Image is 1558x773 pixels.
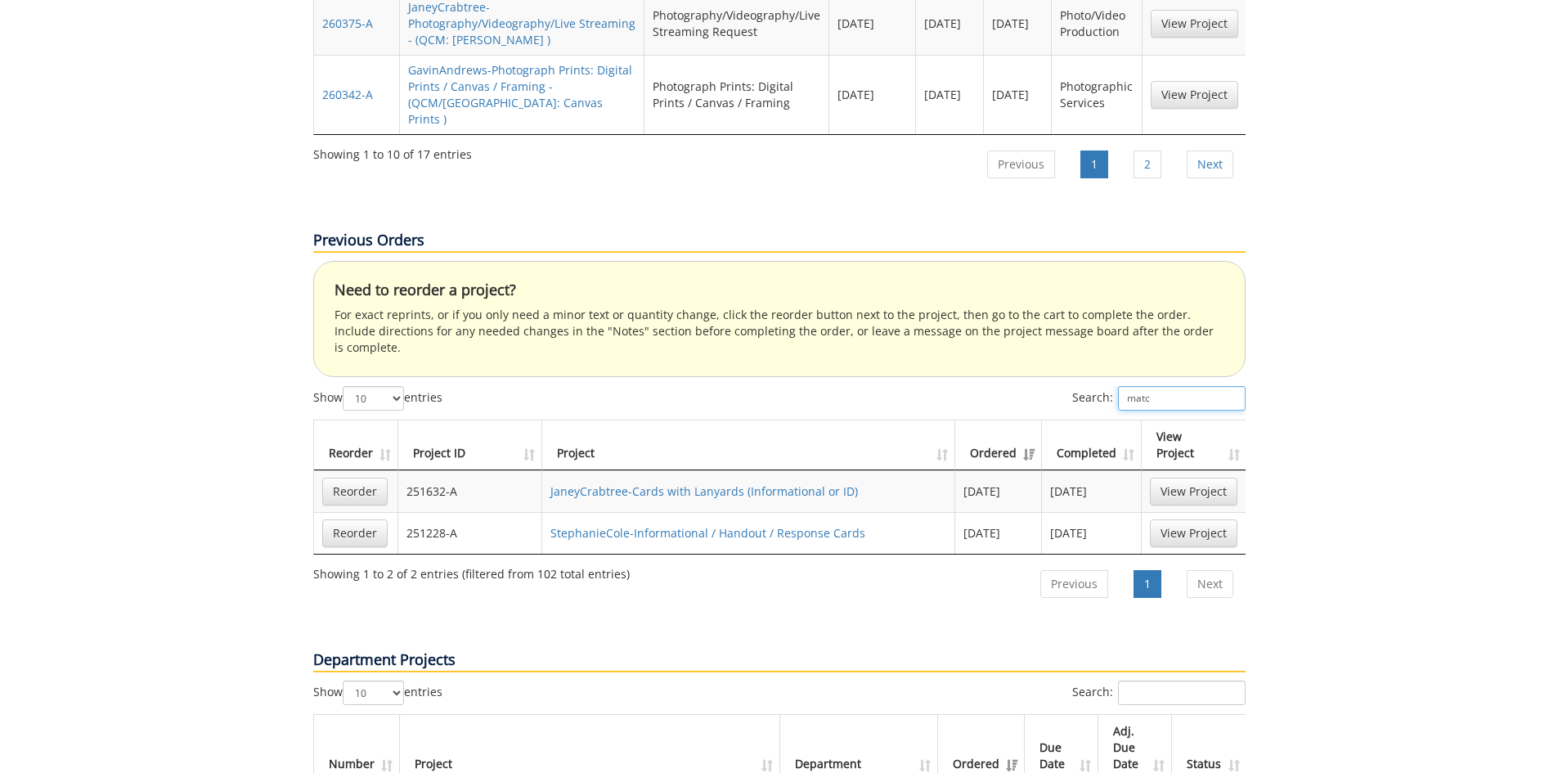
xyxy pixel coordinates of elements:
[550,525,865,541] a: StephanieCole-Informational / Handout / Response Cards
[1052,55,1142,134] td: Photographic Services
[322,16,373,31] a: 260375-A
[1134,570,1161,598] a: 1
[398,470,542,512] td: 251632-A
[322,478,388,506] a: Reorder
[343,386,404,411] select: Showentries
[955,512,1042,554] td: [DATE]
[322,87,373,102] a: 260342-A
[1080,151,1108,178] a: 1
[313,649,1246,672] p: Department Projects
[984,55,1052,134] td: [DATE]
[313,386,442,411] label: Show entries
[644,55,829,134] td: Photograph Prints: Digital Prints / Canvas / Framing
[916,55,984,134] td: [DATE]
[1072,386,1246,411] label: Search:
[1151,81,1238,109] a: View Project
[550,483,858,499] a: JaneyCrabtree-Cards with Lanyards (Informational or ID)
[1118,386,1246,411] input: Search:
[334,307,1224,356] p: For exact reprints, or if you only need a minor text or quantity change, click the reorder button...
[343,681,404,705] select: Showentries
[955,470,1042,512] td: [DATE]
[322,519,388,547] a: Reorder
[829,55,916,134] td: [DATE]
[1187,570,1233,598] a: Next
[1187,151,1233,178] a: Next
[1042,512,1142,554] td: [DATE]
[1042,470,1142,512] td: [DATE]
[398,420,542,470] th: Project ID: activate to sort column ascending
[1150,478,1237,506] a: View Project
[1150,519,1237,547] a: View Project
[313,230,1246,253] p: Previous Orders
[313,681,442,705] label: Show entries
[1042,420,1142,470] th: Completed: activate to sort column ascending
[542,420,956,470] th: Project: activate to sort column ascending
[1040,570,1108,598] a: Previous
[313,560,630,582] div: Showing 1 to 2 of 2 entries (filtered from 102 total entries)
[987,151,1055,178] a: Previous
[334,282,1224,299] h4: Need to reorder a project?
[955,420,1042,470] th: Ordered: activate to sort column ascending
[1134,151,1161,178] a: 2
[1072,681,1246,705] label: Search:
[314,420,398,470] th: Reorder: activate to sort column ascending
[398,512,542,554] td: 251228-A
[1142,420,1246,470] th: View Project: activate to sort column ascending
[1151,10,1238,38] a: View Project
[313,140,472,163] div: Showing 1 to 10 of 17 entries
[408,62,632,127] a: GavinAndrews-Photograph Prints: Digital Prints / Canvas / Framing - (QCM/[GEOGRAPHIC_DATA]: Canva...
[1118,681,1246,705] input: Search:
